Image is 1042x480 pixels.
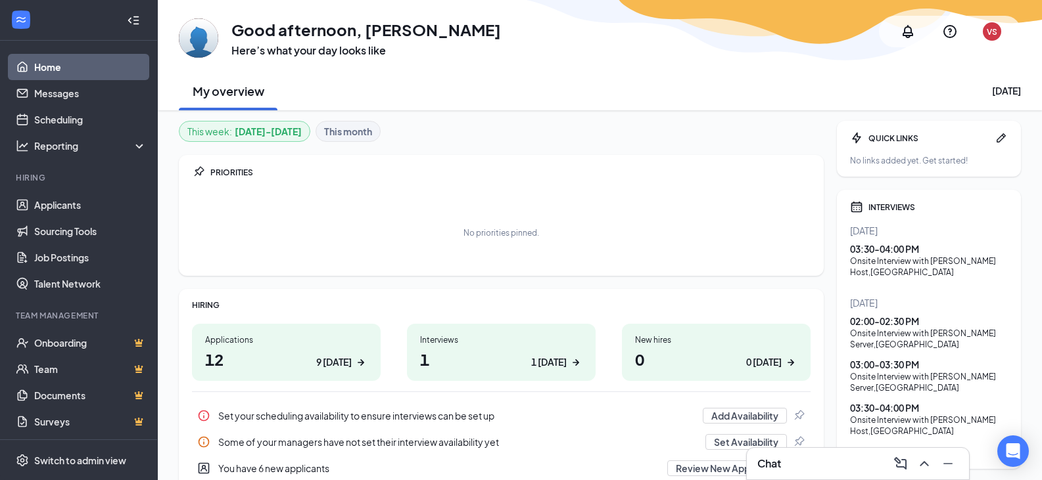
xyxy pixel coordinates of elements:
[757,456,781,471] h3: Chat
[192,165,205,179] svg: Pin
[850,401,1008,414] div: 03:30 - 04:00 PM
[34,271,147,297] a: Talent Network
[218,462,659,475] div: You have 6 new applicants
[231,18,501,41] h1: Good afternoon, [PERSON_NAME]
[850,328,1008,339] div: Onsite Interview with [PERSON_NAME]
[784,356,797,369] svg: ArrowRight
[354,356,367,369] svg: ArrowRight
[187,124,302,139] div: This week :
[850,425,1008,437] div: Host , [GEOGRAPHIC_DATA]
[667,460,787,476] button: Review New Applicants
[34,192,147,218] a: Applicants
[16,139,29,152] svg: Analysis
[127,14,140,27] svg: Collapse
[14,13,28,26] svg: WorkstreamLogo
[850,339,1008,350] div: Server , [GEOGRAPHIC_DATA]
[890,453,911,474] button: ComposeMessage
[850,255,1008,267] div: Onsite Interview with [PERSON_NAME]
[407,324,596,381] a: Interviews11 [DATE]ArrowRight
[463,227,539,238] div: No priorities pinned.
[992,84,1021,97] div: [DATE]
[868,202,1008,213] div: INTERVIEWS
[997,435,1029,467] div: Open Intercom Messenger
[210,167,811,178] div: PRIORITIES
[192,403,811,429] a: InfoSet your scheduling availability to ensure interviews can be set upAdd AvailabilityPin
[16,172,144,183] div: Hiring
[324,124,372,139] b: This month
[192,429,811,455] div: Some of your managers have not set their interview availability yet
[850,267,1008,278] div: Host , [GEOGRAPHIC_DATA]
[850,315,1008,328] div: 02:00 - 02:30 PM
[942,24,958,39] svg: QuestionInfo
[197,462,210,475] svg: UserEntity
[192,299,811,311] div: HIRING
[792,409,805,422] svg: Pin
[16,310,144,321] div: Team Management
[192,324,381,381] a: Applications129 [DATE]ArrowRight
[34,330,147,356] a: OnboardingCrown
[34,454,126,467] div: Switch to admin view
[34,139,147,152] div: Reporting
[316,355,352,369] div: 9 [DATE]
[205,334,367,345] div: Applications
[937,453,959,474] button: Minimize
[205,348,367,370] h1: 12
[34,408,147,435] a: SurveysCrown
[218,409,695,422] div: Set your scheduling availability to ensure interviews can be set up
[531,355,567,369] div: 1 [DATE]
[792,435,805,448] svg: Pin
[218,435,698,448] div: Some of your managers have not set their interview availability yet
[893,456,909,471] svg: ComposeMessage
[850,200,863,213] svg: Calendar
[868,133,989,144] div: QUICK LINKS
[635,348,797,370] h1: 0
[34,356,147,382] a: TeamCrown
[850,371,1008,382] div: Onsite Interview with [PERSON_NAME]
[569,356,582,369] svg: ArrowRight
[231,43,501,58] h3: Here’s what your day looks like
[850,296,1008,309] div: [DATE]
[192,403,811,429] div: Set your scheduling availability to ensure interviews can be set up
[850,358,1008,371] div: 03:00 - 03:30 PM
[34,244,147,271] a: Job Postings
[34,80,147,106] a: Messages
[34,382,147,408] a: DocumentsCrown
[850,414,1008,425] div: Onsite Interview with [PERSON_NAME]
[916,456,932,471] svg: ChevronUp
[987,26,997,37] div: VS
[850,155,1008,166] div: No links added yet. Get started!
[635,334,797,345] div: New hires
[420,348,582,370] h1: 1
[34,54,147,80] a: Home
[900,24,916,39] svg: Notifications
[940,456,956,471] svg: Minimize
[16,454,29,467] svg: Settings
[850,131,863,144] svg: Bolt
[622,324,811,381] a: New hires00 [DATE]ArrowRight
[705,434,787,450] button: Set Availability
[703,408,787,424] button: Add Availability
[746,355,782,369] div: 0 [DATE]
[914,453,935,474] button: ChevronUp
[235,124,302,139] b: [DATE] - [DATE]
[850,242,1008,255] div: 03:30 - 04:00 PM
[197,435,210,448] svg: Info
[995,131,1008,144] svg: Pen
[850,382,1008,393] div: Server , [GEOGRAPHIC_DATA]
[193,83,264,99] h2: My overview
[197,409,210,422] svg: Info
[34,106,147,133] a: Scheduling
[179,18,218,58] img: Victoria Soto
[34,218,147,244] a: Sourcing Tools
[850,224,1008,237] div: [DATE]
[192,429,811,455] a: InfoSome of your managers have not set their interview availability yetSet AvailabilityPin
[420,334,582,345] div: Interviews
